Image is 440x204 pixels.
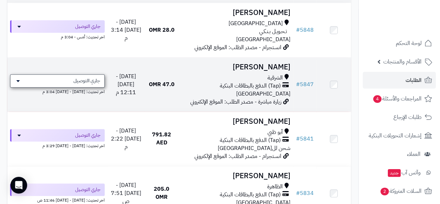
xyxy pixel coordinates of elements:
span: [GEOGRAPHIC_DATA] [236,35,290,44]
h3: [PERSON_NAME] [182,172,290,180]
span: [DATE] - [DATE] 12:11 م [116,72,136,97]
span: شحن لل[GEOGRAPHIC_DATA] [218,144,290,152]
span: [DATE] - [DATE] 2:22 م [111,127,141,151]
span: جاري التوصيل [75,23,101,30]
a: لوحة التحكم [363,35,436,52]
span: # [296,26,300,34]
a: المراجعات والأسئلة4 [363,90,436,107]
span: وآتس آب [387,168,421,177]
span: [GEOGRAPHIC_DATA] [236,90,290,98]
span: (Tap) الدفع بالبطاقات البنكية [220,191,281,199]
div: اخر تحديث: [DATE] - [DATE] 3:04 م [10,88,105,95]
a: #5834 [296,189,314,197]
h3: [PERSON_NAME] [182,9,290,17]
h3: [PERSON_NAME] [182,118,290,126]
span: لوحة التحكم [396,38,422,48]
span: 791.82 AED [152,130,171,147]
span: الأقسام والمنتجات [383,57,422,67]
a: طلبات الإرجاع [363,109,436,126]
span: أبو ظبي [267,128,283,136]
span: زيارة مباشرة - مصدر الطلب: الموقع الإلكتروني [190,98,281,106]
span: جديد [388,169,401,177]
span: # [296,189,300,197]
span: 28.0 OMR [149,26,175,34]
span: جاري التوصيل [73,77,100,84]
span: 4 [373,95,382,103]
a: العملاء [363,146,436,163]
span: جاري التوصيل [75,186,101,193]
div: Open Intercom Messenger [10,177,27,194]
span: # [296,135,300,143]
span: الطلبات [406,75,422,85]
span: تـحـويـل بـنـكـي [259,28,287,36]
span: انستجرام - مصدر الطلب: الموقع الإلكتروني [194,43,281,52]
span: السلات المتروكة [380,186,422,196]
span: (Tap) الدفع بالبطاقات البنكية [220,136,281,144]
div: اخر تحديث: [DATE] - [DATE] 3:29 م [10,142,105,149]
a: #5848 [296,26,314,34]
span: [GEOGRAPHIC_DATA] [229,20,283,28]
span: العملاء [407,149,421,159]
span: المراجعات والأسئلة [373,94,422,104]
div: اخر تحديث: [DATE] - [DATE] 11:46 ص [10,196,105,203]
span: 47.0 OMR [149,80,175,89]
a: وآتس آبجديد [363,164,436,181]
span: # [296,80,300,89]
span: 205.0 OMR [154,185,169,201]
a: الطلبات [363,72,436,89]
span: طلبات الإرجاع [393,112,422,122]
span: 2 [381,188,389,195]
a: #5841 [296,135,314,143]
span: الشرقية [267,74,283,82]
span: جاري التوصيل [75,132,101,139]
a: السلات المتروكة2 [363,183,436,199]
span: (Tap) الدفع بالبطاقات البنكية [220,82,281,90]
a: #5847 [296,80,314,89]
span: انستجرام - مصدر الطلب: الموقع الإلكتروني [194,152,281,160]
div: اخر تحديث: أمس - 3:04 م [10,33,105,40]
a: إشعارات التحويلات البنكية [363,127,436,144]
span: الظاهرة [267,183,283,191]
span: إشعارات التحويلات البنكية [369,131,422,141]
span: [DATE] - [DATE] 3:14 م [111,18,141,42]
h3: [PERSON_NAME] [182,63,290,71]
